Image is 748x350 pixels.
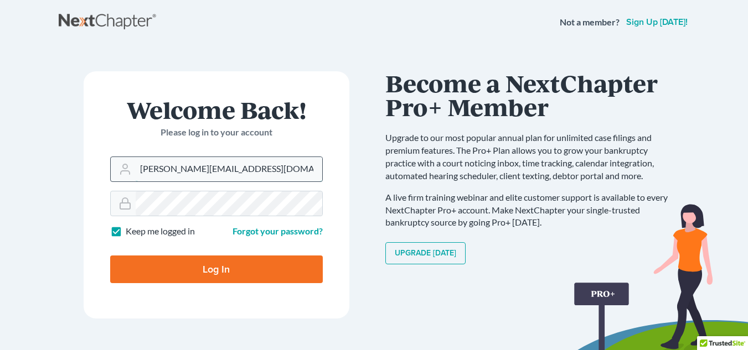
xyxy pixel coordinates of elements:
p: Please log in to your account [110,126,323,139]
p: Upgrade to our most popular annual plan for unlimited case filings and premium features. The Pro+... [385,132,679,182]
a: Sign up [DATE]! [624,18,690,27]
h1: Welcome Back! [110,98,323,122]
h1: Become a NextChapter Pro+ Member [385,71,679,118]
p: A live firm training webinar and elite customer support is available to every NextChapter Pro+ ac... [385,191,679,229]
a: Upgrade [DATE] [385,242,466,264]
input: Log In [110,255,323,283]
a: Forgot your password? [233,226,323,236]
label: Keep me logged in [126,225,195,238]
strong: Not a member? [560,16,620,29]
input: Email Address [136,157,322,181]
